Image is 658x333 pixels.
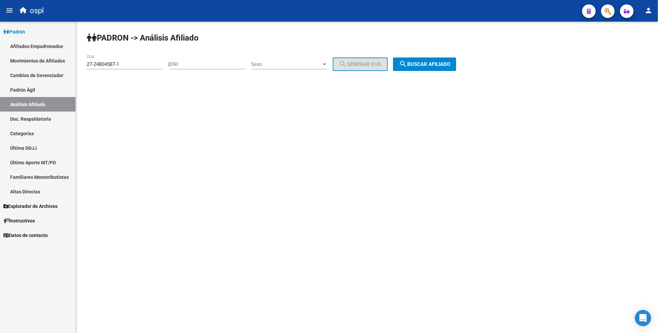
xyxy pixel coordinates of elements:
mat-icon: menu [5,6,14,15]
span: Generar CUIL [339,61,382,67]
mat-icon: search [339,60,347,68]
span: ospl [30,3,44,18]
mat-icon: search [399,60,407,68]
strong: PADRON -> Análisis Afiliado [87,33,199,43]
span: Padrón [3,28,25,35]
div: | [168,61,393,67]
mat-icon: person [644,6,653,15]
div: Open Intercom Messenger [635,310,651,326]
span: Explorador de Archivos [3,203,58,210]
span: Buscar afiliado [399,61,450,67]
span: Sexo [251,61,322,67]
span: Instructivos [3,217,35,224]
span: Datos de contacto [3,232,48,239]
button: Generar CUIL [333,57,388,71]
button: Buscar afiliado [393,57,456,71]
